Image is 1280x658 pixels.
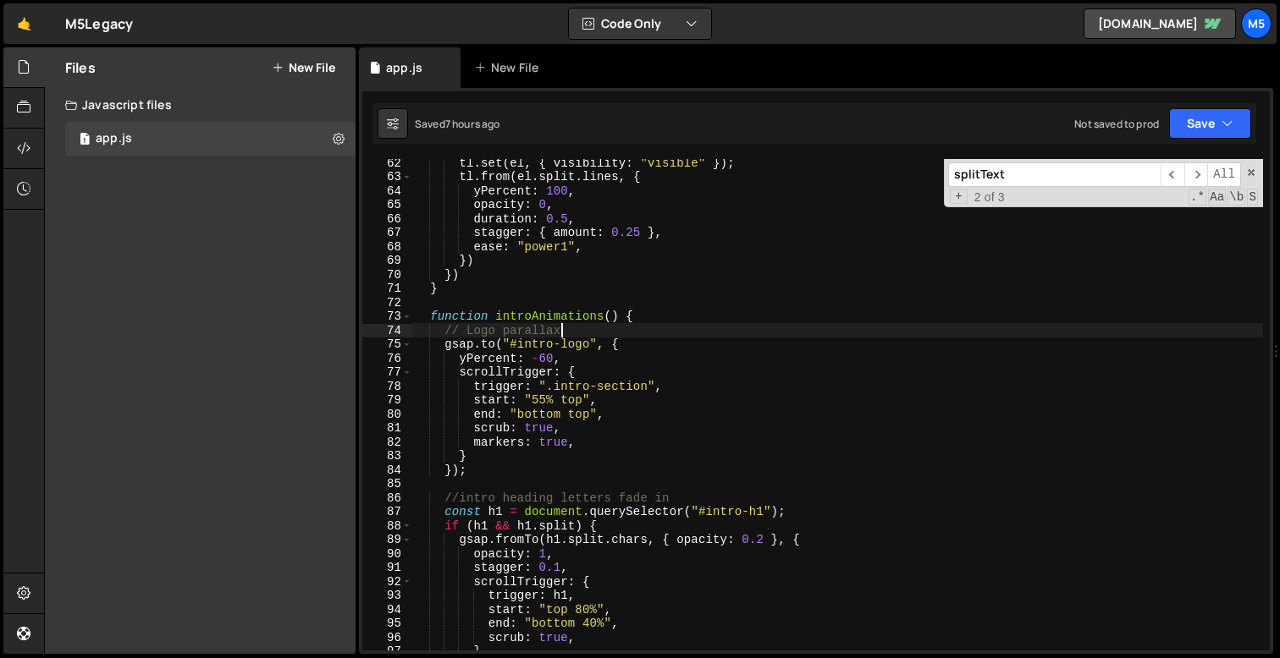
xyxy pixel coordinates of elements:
[362,491,412,506] div: 86
[362,226,412,240] div: 67
[362,268,412,282] div: 70
[362,393,412,408] div: 79
[362,449,412,463] div: 83
[362,337,412,352] div: 75
[362,352,412,366] div: 76
[362,477,412,491] div: 85
[1208,189,1226,206] span: CaseSensitive Search
[362,519,412,534] div: 88
[1241,8,1272,39] a: M5
[1084,8,1236,39] a: [DOMAIN_NAME]
[3,3,45,44] a: 🤙
[45,88,356,122] div: Javascript files
[948,162,1161,187] input: Search for
[362,324,412,338] div: 74
[362,365,412,380] div: 77
[1228,189,1245,206] span: Whole Word Search
[362,533,412,547] div: 89
[65,14,133,34] div: M5Legacy
[415,117,500,131] div: Saved
[362,240,412,255] div: 68
[362,575,412,589] div: 92
[362,198,412,212] div: 65
[569,8,711,39] button: Code Only
[362,282,412,296] div: 71
[362,421,412,436] div: 81
[362,296,412,310] div: 72
[362,463,412,478] div: 84
[362,631,412,645] div: 96
[362,436,412,450] div: 82
[65,122,356,156] div: 17055/46915.js
[362,505,412,519] div: 87
[362,156,412,171] div: 62
[1184,162,1208,187] span: ​
[80,134,90,147] span: 1
[1169,108,1251,139] button: Save
[362,589,412,603] div: 93
[968,190,1012,205] span: 2 of 3
[362,212,412,227] div: 66
[362,561,412,575] div: 91
[474,59,545,76] div: New File
[1189,189,1206,206] span: RegExp Search
[65,58,96,77] h2: Files
[1207,162,1241,187] span: Alt-Enter
[362,408,412,422] div: 80
[1074,117,1159,131] div: Not saved to prod
[362,617,412,631] div: 95
[386,59,422,76] div: app.js
[362,254,412,268] div: 69
[445,117,500,131] div: 7 hours ago
[362,310,412,324] div: 73
[1161,162,1184,187] span: ​
[362,170,412,184] div: 63
[950,189,968,205] span: Toggle Replace mode
[362,184,412,199] div: 64
[362,603,412,617] div: 94
[1247,189,1258,206] span: Search In Selection
[362,547,412,562] div: 90
[96,131,132,146] div: app.js
[362,380,412,394] div: 78
[272,61,335,74] button: New File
